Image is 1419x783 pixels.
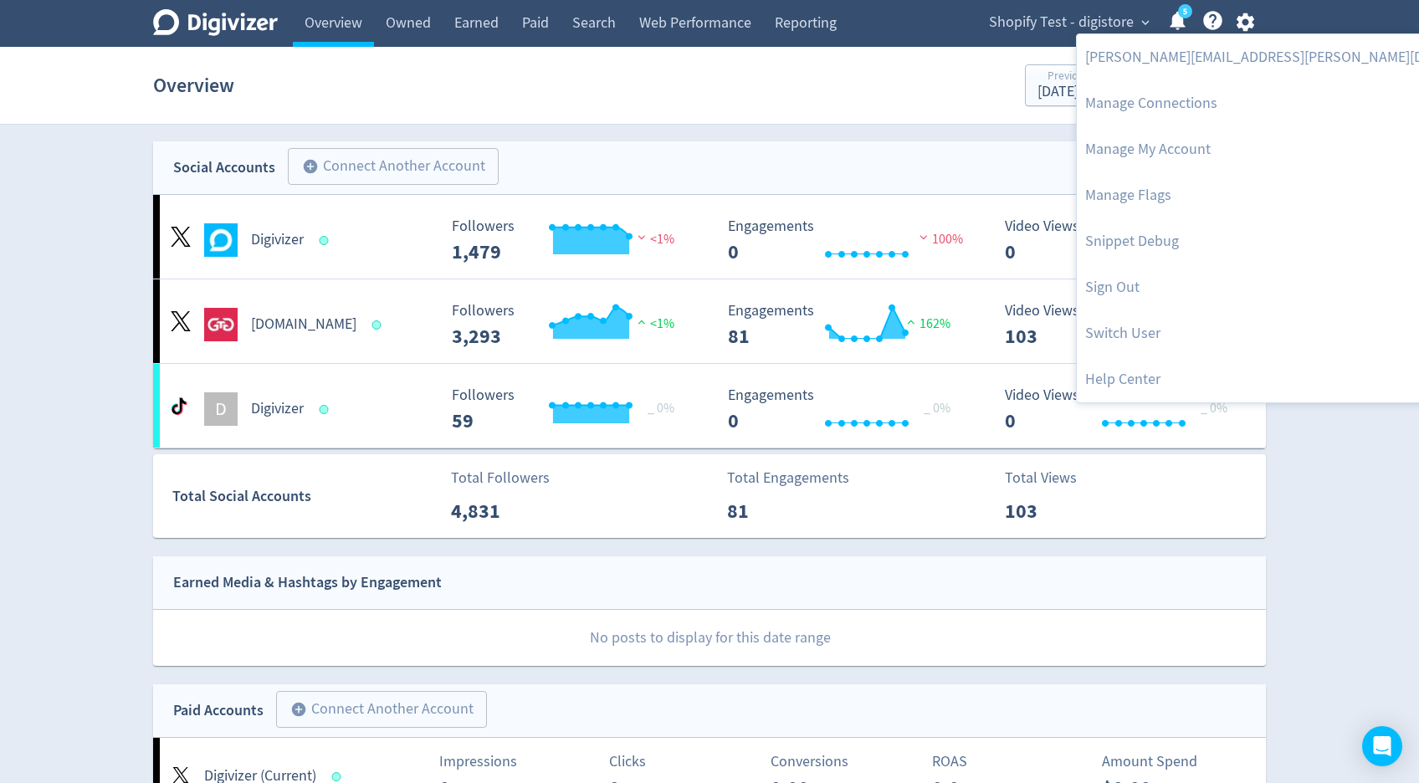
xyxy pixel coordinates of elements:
div: Open Intercom Messenger [1362,726,1402,766]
